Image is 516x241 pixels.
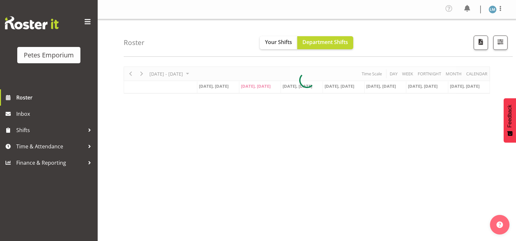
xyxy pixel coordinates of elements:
div: Petes Emporium [24,50,74,60]
span: Feedback [507,105,513,128]
button: Your Shifts [260,36,297,49]
img: Rosterit website logo [5,16,59,29]
button: Feedback - Show survey [504,98,516,143]
button: Download a PDF of the roster according to the set date range. [474,36,488,50]
span: Shifts [16,125,85,135]
span: Roster [16,93,94,102]
button: Department Shifts [297,36,353,49]
img: lianne-morete5410.jpg [489,6,496,13]
button: Filter Shifts [493,36,508,50]
span: Inbox [16,109,94,119]
span: Your Shifts [265,38,292,46]
img: help-xxl-2.png [496,221,503,228]
span: Department Shifts [302,38,348,46]
span: Finance & Reporting [16,158,85,168]
span: Time & Attendance [16,142,85,151]
h4: Roster [124,39,145,46]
